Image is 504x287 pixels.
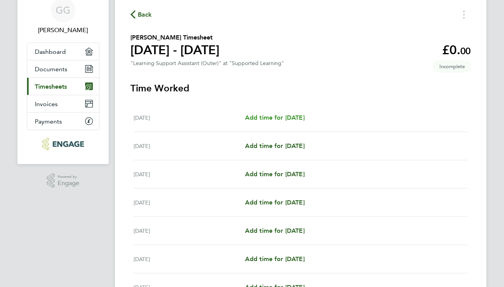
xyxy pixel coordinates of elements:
a: Add time for [DATE] [245,254,305,264]
span: Gracia Gracia [27,26,99,35]
app-decimal: £0. [442,43,471,57]
a: Add time for [DATE] [245,226,305,235]
div: [DATE] [134,113,245,122]
a: Documents [27,60,99,77]
a: Add time for [DATE] [245,113,305,122]
button: Timesheets Menu [457,9,471,21]
a: Add time for [DATE] [245,198,305,207]
div: [DATE] [134,170,245,179]
a: Add time for [DATE] [245,141,305,151]
a: Payments [27,113,99,130]
a: Dashboard [27,43,99,60]
span: Engage [58,180,79,187]
span: Add time for [DATE] [245,255,305,263]
span: Invoices [35,100,58,108]
span: Dashboard [35,48,66,55]
span: Add time for [DATE] [245,199,305,206]
h2: [PERSON_NAME] Timesheet [130,33,219,42]
span: 00 [460,45,471,57]
div: [DATE] [134,141,245,151]
span: Add time for [DATE] [245,114,305,121]
div: [DATE] [134,226,245,235]
h1: [DATE] - [DATE] [130,42,219,58]
div: "Learning Support Assistant (Outer)" at "Supported Learning" [130,60,284,67]
button: Back [130,10,152,19]
a: Timesheets [27,78,99,95]
span: GG [56,5,70,15]
img: morganhunt-logo-retina.png [42,138,84,150]
span: Timesheets [35,83,67,90]
h3: Time Worked [130,82,471,95]
span: Add time for [DATE] [245,227,305,234]
div: [DATE] [134,198,245,207]
span: Add time for [DATE] [245,170,305,178]
span: Add time for [DATE] [245,142,305,150]
span: Payments [35,118,62,125]
a: Invoices [27,95,99,112]
a: Go to home page [27,138,99,150]
div: [DATE] [134,254,245,264]
a: Powered byEngage [47,174,80,188]
a: Add time for [DATE] [245,170,305,179]
span: Documents [35,65,67,73]
span: Back [138,10,152,19]
span: Powered by [58,174,79,180]
span: This timesheet is Incomplete. [433,60,471,73]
